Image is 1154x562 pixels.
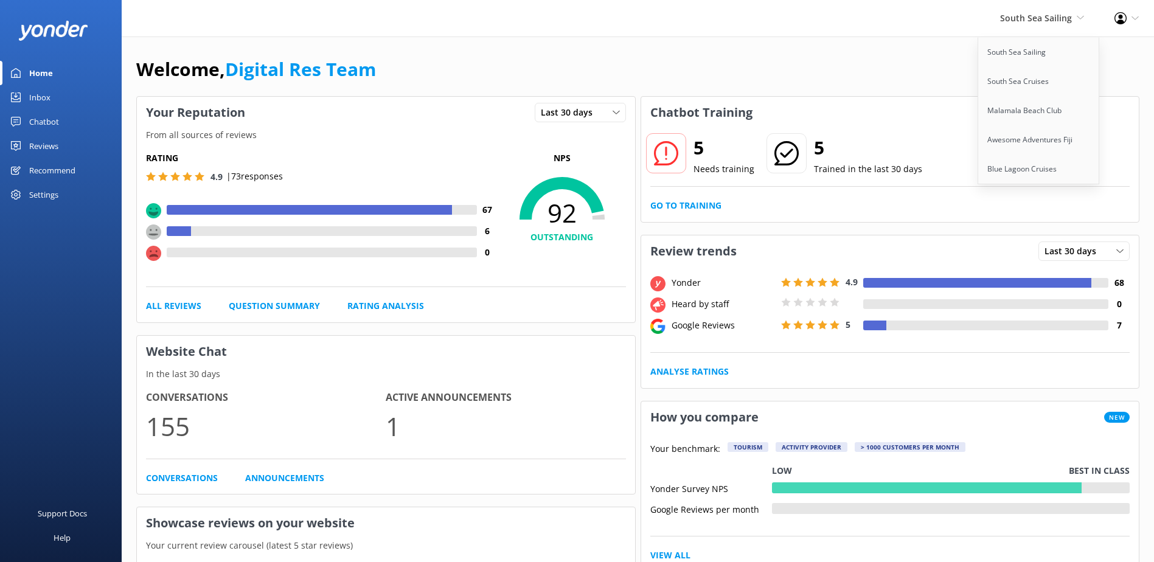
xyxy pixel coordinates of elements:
[146,471,218,485] a: Conversations
[146,151,498,165] h5: Rating
[650,442,720,457] p: Your benchmark:
[650,549,690,562] a: View All
[669,297,778,311] div: Heard by staff
[229,299,320,313] a: Question Summary
[347,299,424,313] a: Rating Analysis
[978,96,1100,125] a: Malamala Beach Club
[693,133,754,162] h2: 5
[1104,412,1130,423] span: New
[772,464,792,477] p: Low
[137,507,635,539] h3: Showcase reviews on your website
[498,198,626,228] span: 92
[137,97,254,128] h3: Your Reputation
[210,171,223,182] span: 4.9
[669,276,778,290] div: Yonder
[978,38,1100,67] a: South Sea Sailing
[846,276,858,288] span: 4.9
[18,21,88,41] img: yonder-white-logo.png
[477,246,498,259] h4: 0
[814,162,922,176] p: Trained in the last 30 days
[137,539,635,552] p: Your current review carousel (latest 5 star reviews)
[728,442,768,452] div: Tourism
[54,526,71,550] div: Help
[1108,276,1130,290] h4: 68
[29,134,58,158] div: Reviews
[29,182,58,207] div: Settings
[776,442,847,452] div: Activity Provider
[386,406,625,446] p: 1
[641,401,768,433] h3: How you compare
[641,235,746,267] h3: Review trends
[136,55,376,84] h1: Welcome,
[137,128,635,142] p: From all sources of reviews
[137,336,635,367] h3: Website Chat
[498,231,626,244] h4: OUTSTANDING
[641,97,762,128] h3: Chatbot Training
[225,57,376,82] a: Digital Res Team
[146,406,386,446] p: 155
[1045,245,1104,258] span: Last 30 days
[855,442,965,452] div: > 1000 customers per month
[146,390,386,406] h4: Conversations
[477,224,498,238] h4: 6
[650,503,772,514] div: Google Reviews per month
[29,61,53,85] div: Home
[1069,464,1130,477] p: Best in class
[29,109,59,134] div: Chatbot
[978,67,1100,96] a: South Sea Cruises
[669,319,778,332] div: Google Reviews
[498,151,626,165] p: NPS
[1108,297,1130,311] h4: 0
[29,158,75,182] div: Recommend
[693,162,754,176] p: Needs training
[226,170,283,183] p: | 73 responses
[38,501,87,526] div: Support Docs
[137,367,635,381] p: In the last 30 days
[386,390,625,406] h4: Active Announcements
[477,203,498,217] h4: 67
[29,85,50,109] div: Inbox
[650,482,772,493] div: Yonder Survey NPS
[978,125,1100,154] a: Awesome Adventures Fiji
[846,319,850,330] span: 5
[814,133,922,162] h2: 5
[978,154,1100,184] a: Blue Lagoon Cruises
[1000,12,1072,24] span: South Sea Sailing
[146,299,201,313] a: All Reviews
[650,365,729,378] a: Analyse Ratings
[245,471,324,485] a: Announcements
[541,106,600,119] span: Last 30 days
[1108,319,1130,332] h4: 7
[650,199,721,212] a: Go to Training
